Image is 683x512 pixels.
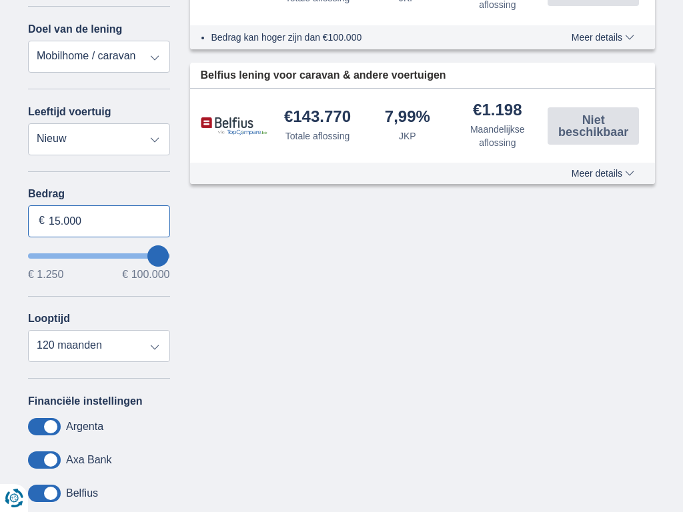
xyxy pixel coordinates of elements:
[562,32,644,43] button: Meer details
[66,454,111,466] label: Axa Bank
[562,168,644,179] button: Meer details
[28,395,143,407] label: Financiële instellingen
[552,114,635,138] span: Niet beschikbaar
[458,123,537,149] div: Maandelijkse aflossing
[572,33,634,42] span: Meer details
[66,487,98,499] label: Belfius
[66,421,103,433] label: Argenta
[122,269,169,280] span: € 100.000
[284,109,351,127] div: €143.770
[285,129,350,143] div: Totale aflossing
[28,253,170,259] input: wantToBorrow
[548,107,639,145] button: Niet beschikbaar
[28,188,170,200] label: Bedrag
[28,23,122,35] label: Doel van de lening
[572,169,634,178] span: Meer details
[211,31,543,44] li: Bedrag kan hoger zijn dan €100.000
[385,109,430,127] div: 7,99%
[473,102,522,120] div: €1.198
[28,269,63,280] span: € 1.250
[201,117,267,136] img: product.pl.alt Belfius
[399,129,416,143] div: JKP
[28,106,111,118] label: Leeftijd voertuig
[201,68,446,83] span: Belfius lening voor caravan & andere voertuigen
[39,213,45,229] span: €
[28,313,70,325] label: Looptijd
